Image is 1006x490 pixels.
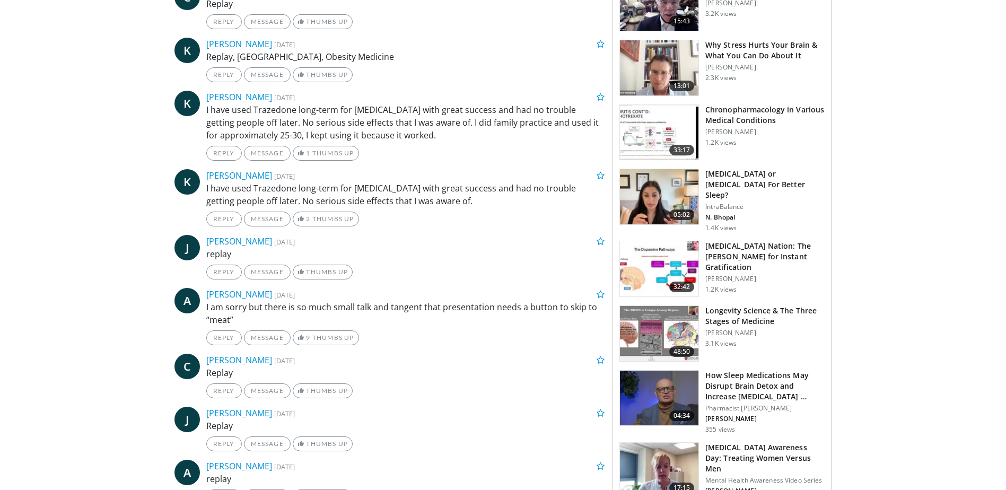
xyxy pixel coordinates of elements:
a: 05:02 [MEDICAL_DATA] or [MEDICAL_DATA] For Better Sleep? IntraBalance N. Bhopal 1.4K views [619,169,825,232]
a: [PERSON_NAME] [206,354,272,366]
p: replay [206,248,605,260]
span: 9 [306,334,310,342]
a: 04:34 How Sleep Medications May Disrupt Brain Detox and Increase [MEDICAL_DATA] … Pharmacist [PER... [619,370,825,434]
p: [PERSON_NAME] [705,63,825,72]
a: A [174,288,200,313]
a: Reply [206,436,242,451]
span: 33:17 [669,145,695,155]
a: Reply [206,67,242,82]
h3: [MEDICAL_DATA] Nation: The [PERSON_NAME] for Instant Gratification [705,241,825,273]
p: 355 views [705,425,735,434]
a: 32:42 [MEDICAL_DATA] Nation: The [PERSON_NAME] for Instant Gratification [PERSON_NAME] 1.2K views [619,241,825,297]
a: 1 Thumbs Up [293,146,359,161]
p: I am sorry but there is so much small talk and tangent that presentation needs a button to skip t... [206,301,605,326]
a: J [174,407,200,432]
p: 1.2K views [705,285,737,294]
a: Message [244,14,291,29]
a: Thumbs Up [293,383,353,398]
p: I have used Trazedone long-term for [MEDICAL_DATA] with great success and had no trouble getting ... [206,182,605,207]
a: Message [244,212,291,226]
span: 15:43 [669,16,695,27]
p: Mental Health Awareness Video Series [705,476,825,485]
p: Replay, [GEOGRAPHIC_DATA], Obesity Medicine [206,50,605,63]
p: [PERSON_NAME] [705,275,825,283]
a: Reply [206,212,242,226]
span: 48:50 [669,346,695,357]
p: [PERSON_NAME] [705,415,825,423]
small: [DATE] [274,40,295,49]
a: Reply [206,265,242,279]
h3: Longevity Science & The Three Stages of Medicine [705,305,825,327]
a: 2 Thumbs Up [293,212,359,226]
small: [DATE] [274,462,295,471]
a: 33:17 Chronopharmacology in Various Medical Conditions [PERSON_NAME] 1.2K views [619,104,825,161]
a: [PERSON_NAME] [206,170,272,181]
p: 1.4K views [705,224,737,232]
a: A [174,460,200,485]
span: 32:42 [669,282,695,292]
p: N. Bhopal [705,213,825,222]
p: [PERSON_NAME] [705,128,825,136]
h3: Why Stress Hurts Your Brain & What You Can Do About It [705,40,825,61]
img: b643b70a-f90c-47a0-93df-573d4298d9b7.150x105_q85_crop-smart_upscale.jpg [620,105,698,160]
span: 04:34 [669,410,695,421]
span: 1 [306,149,310,157]
p: Replay [206,419,605,432]
img: 2a513bb7-1e76-403c-988f-ed3a21d4e71f.150x105_q85_crop-smart_upscale.jpg [620,371,698,426]
a: [PERSON_NAME] [206,38,272,50]
span: 13:01 [669,81,695,91]
p: IntraBalance [705,203,825,211]
a: [PERSON_NAME] [206,288,272,300]
a: [PERSON_NAME] [206,460,272,472]
span: J [174,235,200,260]
small: [DATE] [274,237,295,247]
a: [PERSON_NAME] [206,407,272,419]
a: K [174,169,200,195]
span: 05:02 [669,209,695,220]
p: 2.3K views [705,74,737,82]
a: Reply [206,14,242,29]
small: [DATE] [274,171,295,181]
a: 48:50 Longevity Science & The Three Stages of Medicine [PERSON_NAME] 3.1K views [619,305,825,362]
p: [PERSON_NAME] [705,329,825,337]
small: [DATE] [274,290,295,300]
a: 13:01 Why Stress Hurts Your Brain & What You Can Do About It [PERSON_NAME] 2.3K views [619,40,825,96]
a: Message [244,146,291,161]
small: [DATE] [274,356,295,365]
h3: [MEDICAL_DATA] or [MEDICAL_DATA] For Better Sleep? [705,169,825,200]
p: 1.2K views [705,138,737,147]
a: K [174,38,200,63]
p: Replay [206,366,605,379]
img: 153729e0-faea-4f29-b75f-59bcd55f36ca.150x105_q85_crop-smart_upscale.jpg [620,40,698,95]
img: 44202b31-858d-4d3e-adc4-10d20c26ac90.150x105_q85_crop-smart_upscale.jpg [620,306,698,361]
img: 8c144ef5-ad01-46b8-bbf2-304ffe1f6934.150x105_q85_crop-smart_upscale.jpg [620,241,698,296]
a: Thumbs Up [293,436,353,451]
a: Thumbs Up [293,67,353,82]
a: 9 Thumbs Up [293,330,359,345]
a: [PERSON_NAME] [206,91,272,103]
p: I have used Trazedone long-term for [MEDICAL_DATA] with great success and had no trouble getting ... [206,103,605,142]
h3: [MEDICAL_DATA] Awareness Day: Treating Women Versus Men [705,442,825,474]
a: Thumbs Up [293,14,353,29]
small: [DATE] [274,93,295,102]
p: 3.1K views [705,339,737,348]
h3: Chronopharmacology in Various Medical Conditions [705,104,825,126]
a: Reply [206,330,242,345]
a: Message [244,383,291,398]
a: Thumbs Up [293,265,353,279]
a: K [174,91,200,116]
p: Pharmacist [PERSON_NAME] [705,404,825,413]
p: 3.2K views [705,10,737,18]
a: [PERSON_NAME] [206,235,272,247]
a: C [174,354,200,379]
a: Reply [206,383,242,398]
a: Message [244,67,291,82]
a: Message [244,436,291,451]
h3: How Sleep Medications May Disrupt Brain Detox and Increase [MEDICAL_DATA] … [705,370,825,402]
a: Message [244,265,291,279]
span: 2 [306,215,310,223]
